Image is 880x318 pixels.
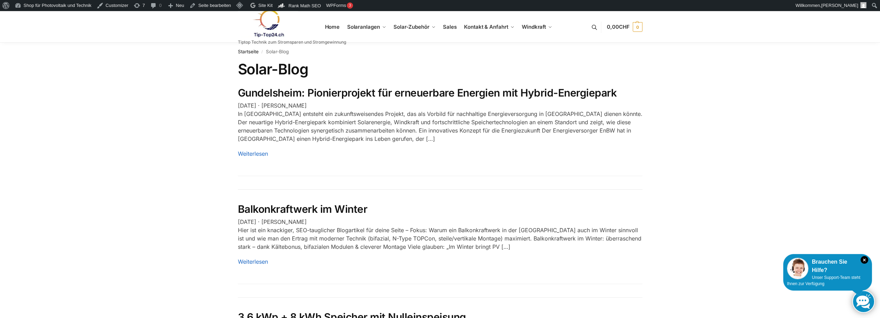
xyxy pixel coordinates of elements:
div: 3 [347,2,353,9]
div: Brauchen Sie Hilfe? [787,258,868,274]
h1: Solar-Blog [238,61,642,78]
span: 0 [633,22,642,32]
span: Solar-Zubehör [393,24,429,30]
a: Kontakt & Anfahrt [461,11,517,43]
a: Windkraft [519,11,555,43]
a: 0,00CHF 0 [607,17,642,37]
time: [DATE] [238,102,256,109]
p: Hier ist ein knackiger, SEO-tauglicher Blogartikel für deine Seite – Fokus: Warum ein Balkonkraft... [238,226,642,251]
span: Rank Math SEO [288,3,321,8]
span: · [PERSON_NAME] [258,102,307,109]
a: Weiterlesen [238,258,268,265]
span: [PERSON_NAME] [821,3,858,8]
a: Solaranlagen [344,11,389,43]
span: / [259,49,266,55]
span: Site Kit [258,3,272,8]
span: Solaranlagen [347,24,380,30]
span: Kontakt & Anfahrt [464,24,508,30]
img: Solaranlagen, Speicheranlagen und Energiesparprodukte [238,9,298,37]
a: Balkonkraftwerk im Winter [238,203,368,215]
span: Windkraft [522,24,546,30]
a: Gundelsheim: Pionierprojekt für erneuerbare Energien mit Hybrid-Energiepark [238,87,617,99]
span: 0,00 [607,24,629,30]
span: CHF [619,24,630,30]
img: Customer service [787,258,808,279]
a: Solar-Zubehör [391,11,438,43]
nav: Cart contents [607,11,642,43]
span: Unser Support-Team steht Ihnen zur Verfügung [787,275,860,286]
img: Benutzerbild von Rupert Spoddig [860,2,867,8]
nav: Breadcrumb [238,43,642,61]
a: Startseite [238,49,259,54]
span: Sales [443,24,457,30]
a: Sales [440,11,460,43]
span: · [PERSON_NAME] [258,218,307,225]
i: Schließen [861,256,868,264]
a: Weiterlesen [238,150,268,157]
p: Tiptop Technik zum Stromsparen und Stromgewinnung [238,40,346,44]
time: [DATE] [238,218,256,225]
p: In [GEOGRAPHIC_DATA] entsteht ein zukunftsweisendes Projekt, das als Vorbild für nachhaltige Ener... [238,110,642,143]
